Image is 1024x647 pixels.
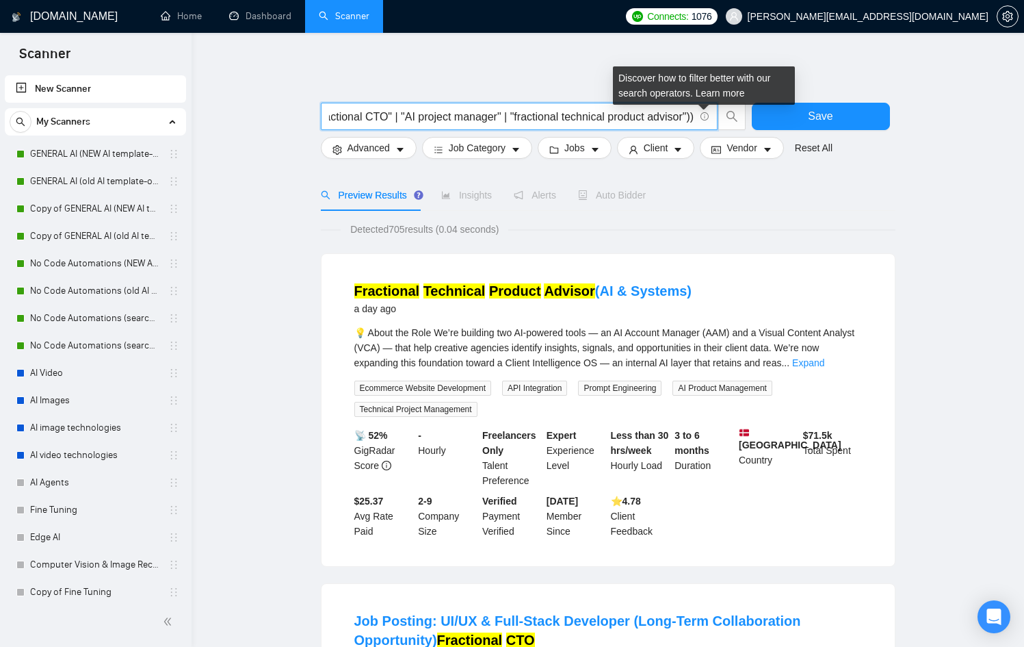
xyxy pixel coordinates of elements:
span: API Integration [502,381,567,396]
div: Avg Rate Paid [352,494,416,539]
span: caret-down [590,144,600,155]
span: area-chart [441,190,451,200]
button: settingAdvancedcaret-down [321,137,417,159]
span: search [10,117,31,127]
span: holder [168,368,179,379]
a: Reset All [795,140,832,155]
b: 📡 52% [354,430,388,441]
a: Expand [792,357,824,368]
span: holder [168,258,179,269]
span: info-circle [382,461,391,470]
a: AI Images [30,387,160,414]
span: bars [434,144,443,155]
span: AI Product Management [672,381,772,396]
a: Fractional Technical Product Advisor(AI & Systems) [354,283,692,299]
a: Copy of GENERAL AI (NEW AI template-optimized profile-Oct-2025) [30,195,160,223]
div: Member Since [544,494,608,539]
button: barsJob Categorycaret-down [422,137,532,159]
img: upwork-logo.png [632,11,643,22]
span: info-circle [700,112,709,121]
a: AI video technologies [30,442,160,469]
a: Edge AI [30,524,160,551]
img: 🇩🇰 [739,428,749,437]
span: My Scanners [36,108,90,136]
span: holder [168,559,179,570]
span: Insights [441,190,492,201]
span: holder [168,313,179,324]
a: searchScanner [319,10,369,22]
span: caret-down [511,144,521,155]
span: Alerts [514,190,556,201]
a: Fine Tuning [30,496,160,524]
b: ⭐️ 4.78 [611,496,641,507]
div: Tooltip anchor [412,189,425,201]
span: holder [168,450,179,461]
a: AI Video [30,359,160,387]
a: Computer Vision & Image Recognition [30,551,160,579]
span: Save [808,107,832,125]
div: Company Size [415,494,480,539]
button: setting [997,5,1019,27]
a: Learn more [696,88,745,99]
div: Payment Verified [480,494,544,539]
button: folderJobscaret-down [538,137,612,159]
b: Verified [482,496,517,507]
div: Talent Preference [480,428,544,488]
div: GigRadar Score [352,428,416,488]
input: Search Freelance Jobs... [329,108,694,125]
a: Copy of GENERAL AI (old AI template-optimized profile-Sept-2025) [30,223,160,250]
span: holder [168,422,179,433]
b: $ 71.5k [803,430,832,441]
a: No Code Automations (NEW AI template-optimized profile-Oct-2025) [30,250,160,277]
button: userClientcaret-down [617,137,695,159]
span: holder [168,231,179,242]
span: Prompt Engineering [578,381,661,396]
div: Experience Level [544,428,608,488]
span: user [629,144,638,155]
span: holder [168,587,179,598]
a: No Code Automations (search only in Titles)(old AI template-optimized profile-Sept-2025) [30,332,160,359]
button: search [718,103,746,130]
span: Advanced [347,140,390,155]
div: Duration [672,428,736,488]
span: caret-down [763,144,772,155]
b: Less than 30 hrs/week [611,430,669,456]
a: setting [997,11,1019,22]
span: Client [644,140,668,155]
a: AI Agents [30,469,160,496]
span: caret-down [673,144,683,155]
span: Connects: [647,9,688,24]
span: holder [168,203,179,214]
span: robot [578,190,588,200]
span: holder [168,286,179,296]
span: holder [168,149,179,160]
span: Ecommerce Website Development [354,381,492,396]
span: 1076 [692,9,712,24]
button: idcardVendorcaret-down [700,137,783,159]
span: Auto Bidder [578,190,646,201]
b: 3 to 6 months [674,430,709,456]
b: $25.37 [354,496,384,507]
span: Job Category [449,140,506,155]
span: Technical Project Management [354,402,477,417]
div: Hourly Load [608,428,672,488]
b: - [418,430,421,441]
a: homeHome [161,10,202,22]
mark: Fractional [354,283,420,299]
button: Save [752,103,890,130]
span: Vendor [726,140,757,155]
div: 💡 About the Role We’re building two AI-powered tools — an AI Account Manager (AAM) and a Visual C... [354,325,862,370]
span: holder [168,395,179,406]
span: idcard [711,144,721,155]
span: Preview Results [321,190,419,201]
span: double-left [163,615,176,629]
span: Detected 705 results (0.04 seconds) [341,222,508,237]
b: Freelancers Only [482,430,536,456]
a: GENERAL AI (NEW AI template-optimized profile-Oct-2025) [30,140,160,168]
div: a day ago [354,301,692,317]
a: dashboardDashboard [229,10,291,22]
div: Total Spent [800,428,865,488]
span: folder [549,144,559,155]
b: Expert [547,430,577,441]
a: GENERAL AI (old AI template-optimized profile-Sept-2025) [30,168,160,195]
